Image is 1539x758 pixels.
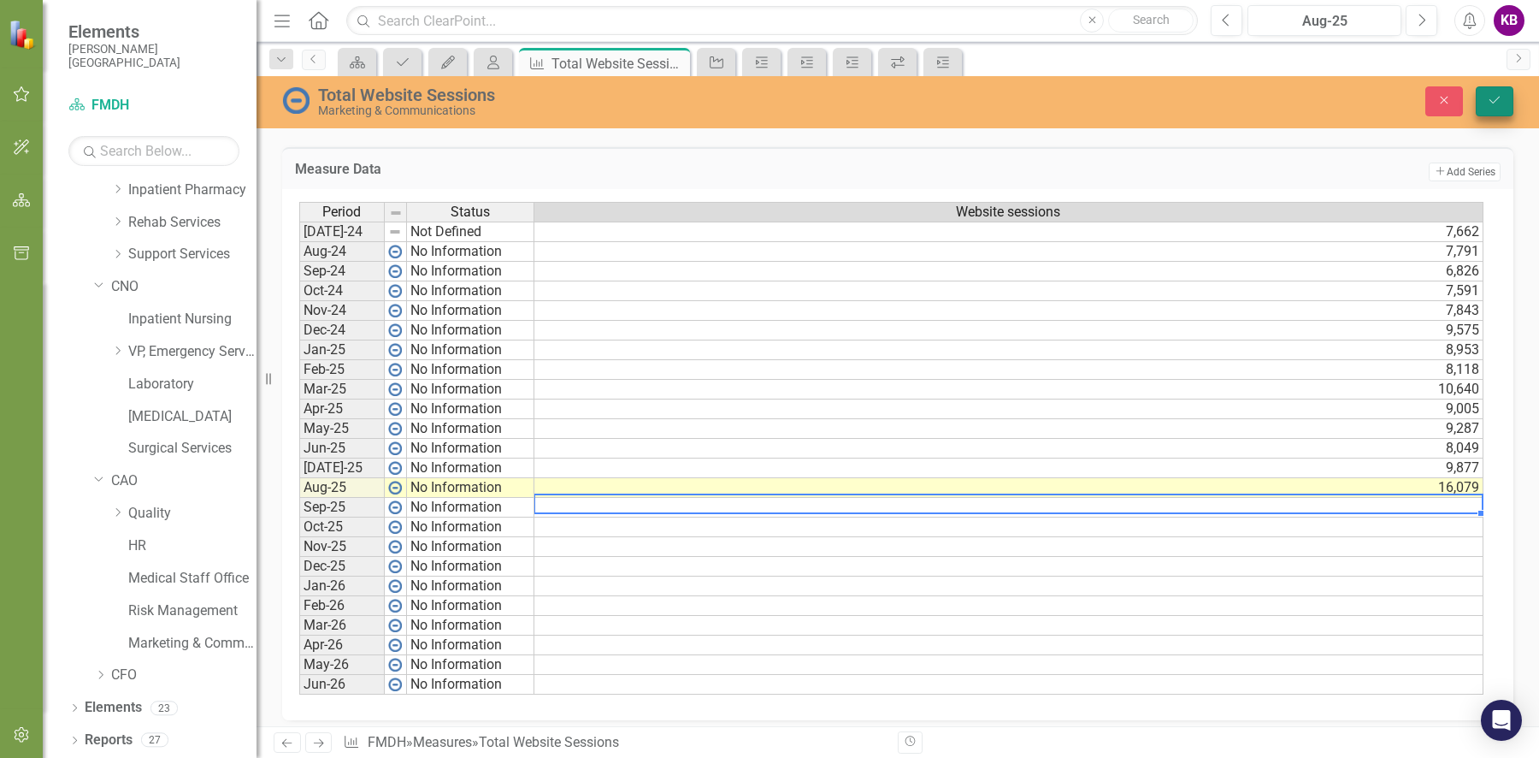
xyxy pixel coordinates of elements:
[407,537,534,557] td: No Information
[1494,5,1524,36] button: KB
[534,439,1483,459] td: 8,049
[407,498,534,518] td: No Information
[299,419,385,439] td: May-25
[111,277,256,297] a: CNO
[534,380,1483,400] td: 10,640
[407,242,534,262] td: No Information
[388,540,402,554] img: wPkqUstsMhMTgAAAABJRU5ErkJggg==
[299,498,385,518] td: Sep-25
[1481,700,1522,741] div: Open Intercom Messenger
[299,439,385,459] td: Jun-25
[299,321,385,341] td: Dec-24
[128,504,256,524] a: Quality
[299,655,385,675] td: May-26
[299,380,385,400] td: Mar-25
[128,569,256,589] a: Medical Staff Office
[534,478,1483,498] td: 16,079
[388,363,402,376] img: wPkqUstsMhMTgAAAABJRU5ErkJggg==
[299,636,385,655] td: Apr-26
[295,162,952,177] h3: Measure Data
[9,20,38,50] img: ClearPoint Strategy
[141,733,168,748] div: 27
[299,537,385,557] td: Nov-25
[299,577,385,596] td: Jan-26
[128,634,256,654] a: Marketing & Communications
[388,599,402,613] img: wPkqUstsMhMTgAAAABJRU5ErkJggg==
[128,342,256,362] a: VP, Emergency Services
[299,400,385,419] td: Apr-25
[128,245,256,264] a: Support Services
[68,136,239,166] input: Search Below...
[299,557,385,577] td: Dec-25
[388,461,402,475] img: wPkqUstsMhMTgAAAABJRU5ErkJggg==
[282,86,310,114] img: No Information
[534,400,1483,419] td: 9,005
[534,262,1483,281] td: 6,826
[388,245,402,258] img: wPkqUstsMhMTgAAAABJRU5ErkJggg==
[299,596,385,616] td: Feb-26
[407,518,534,537] td: No Information
[388,658,402,672] img: wPkqUstsMhMTgAAAABJRU5ErkJggg==
[407,655,534,675] td: No Information
[85,731,133,750] a: Reports
[388,402,402,416] img: wPkqUstsMhMTgAAAABJRU5ErkJggg==
[534,459,1483,478] td: 9,877
[534,242,1483,262] td: 7,791
[388,619,402,632] img: wPkqUstsMhMTgAAAABJRU5ErkJggg==
[551,53,686,74] div: Total Website Sessions
[534,341,1483,360] td: 8,953
[111,666,256,685] a: CFO
[407,439,534,459] td: No Information
[388,678,402,691] img: wPkqUstsMhMTgAAAABJRU5ErkJggg==
[388,500,402,514] img: wPkqUstsMhMTgAAAABJRU5ErkJggg==
[128,439,256,459] a: Surgical Services
[388,264,402,278] img: wPkqUstsMhMTgAAAABJRU5ErkJggg==
[1133,13,1170,27] span: Search
[407,675,534,695] td: No Information
[407,616,534,636] td: No Information
[343,733,885,753] div: » »
[128,407,256,427] a: [MEDICAL_DATA]
[299,518,385,537] td: Oct-25
[407,577,534,596] td: No Information
[407,419,534,439] td: No Information
[299,301,385,321] td: Nov-24
[299,341,385,360] td: Jan-25
[407,301,534,321] td: No Information
[388,304,402,317] img: wPkqUstsMhMTgAAAABJRU5ErkJggg==
[388,323,402,337] img: wPkqUstsMhMTgAAAABJRU5ErkJggg==
[407,360,534,380] td: No Information
[407,400,534,419] td: No Information
[407,596,534,616] td: No Information
[128,601,256,621] a: Risk Management
[128,375,256,394] a: Laboratory
[407,557,534,577] td: No Information
[407,262,534,281] td: No Information
[388,284,402,298] img: wPkqUstsMhMTgAAAABJRU5ErkJggg==
[299,262,385,281] td: Sep-24
[388,225,402,239] img: 8DAGhfEEPCf229AAAAAElFTkSuQmCC
[128,310,256,329] a: Inpatient Nursing
[534,222,1483,242] td: 7,662
[388,520,402,534] img: wPkqUstsMhMTgAAAABJRU5ErkJggg==
[128,181,256,200] a: Inpatient Pharmacy
[68,21,239,42] span: Elements
[299,459,385,478] td: [DATE]-25
[388,579,402,593] img: wPkqUstsMhMTgAAAABJRU5ErkJggg==
[479,734,619,750] div: Total Website Sessions
[388,343,402,357] img: wPkqUstsMhMTgAAAABJRU5ErkJggg==
[388,481,402,494] img: wPkqUstsMhMTgAAAABJRU5ErkJggg==
[68,96,239,115] a: FMDH
[407,636,534,655] td: No Information
[534,419,1483,439] td: 9,287
[128,536,256,556] a: HR
[1108,9,1194,33] button: Search
[299,616,385,636] td: Mar-26
[407,281,534,301] td: No Information
[368,734,406,750] a: FMDH
[388,560,402,573] img: wPkqUstsMhMTgAAAABJRU5ErkJggg==
[407,459,534,478] td: No Information
[299,478,385,498] td: Aug-25
[413,734,472,750] a: Measures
